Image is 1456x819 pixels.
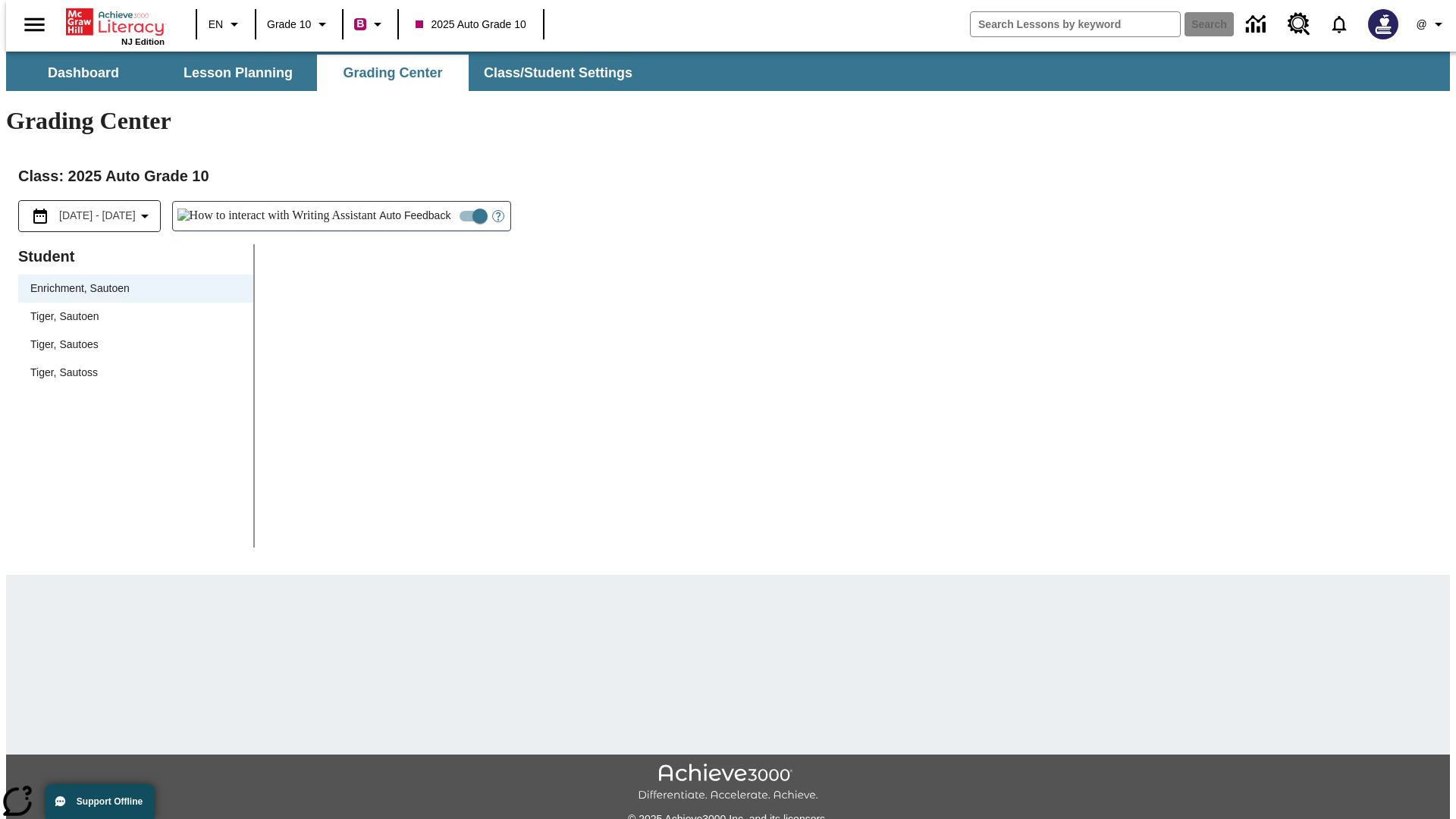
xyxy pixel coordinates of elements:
[1368,9,1398,39] img: Avatar
[317,55,469,91] button: Grading Center
[18,164,1438,188] h2: Class : 2025 Auto Grade 10
[1416,17,1426,33] span: @
[8,55,159,91] button: Dashboard
[6,107,1450,135] h1: Grading Center
[48,64,119,82] span: Dashboard
[59,208,136,224] span: [DATE] - [DATE]
[209,17,223,33] span: EN
[18,331,253,359] div: Tiger, Sautoes
[18,244,253,268] p: Student
[1319,5,1359,44] a: Notifications
[416,17,526,33] span: 2025 Auto Grade 10
[30,365,98,381] div: Tiger, Sautoss
[66,5,165,46] div: Home
[6,55,646,91] div: SubNavbar
[177,209,377,224] img: How to interact with Writing Assistant
[45,784,155,819] button: Support Offline
[484,64,632,82] span: Class/Student Settings
[267,17,311,33] span: Grade 10
[18,303,253,331] div: Tiger, Sautoen
[261,11,337,38] button: Grade: Grade 10, Select a grade
[25,207,154,225] button: Select the date range menu item
[121,37,165,46] span: NJ Edition
[348,11,393,38] button: Boost Class color is violet red. Change class color
[18,359,253,387] div: Tiger, Sautoss
[1359,5,1407,44] button: Select a new avatar
[6,52,1450,91] div: SubNavbar
[202,11,250,38] button: Language: EN, Select a language
[184,64,293,82] span: Lesson Planning
[12,2,57,47] button: Open side menu
[18,275,253,303] div: Enrichment, Sautoen
[30,337,99,353] div: Tiger, Sautoes
[1237,4,1279,45] a: Data Center
[1407,11,1456,38] button: Profile/Settings
[472,55,645,91] button: Class/Student Settings
[971,12,1180,36] input: search field
[1279,4,1319,45] a: Resource Center, Will open in new tab
[30,281,130,297] div: Enrichment, Sautoen
[638,764,818,802] img: Achieve3000 Differentiate Accelerate Achieve
[162,55,314,91] button: Lesson Planning
[136,207,154,225] svg: Collapse Date Range Filter
[486,202,510,231] button: Open Help for Writing Assistant
[66,7,165,37] a: Home
[77,796,143,807] span: Support Offline
[343,64,442,82] span: Grading Center
[379,208,450,224] span: Auto Feedback
[30,309,99,325] div: Tiger, Sautoen
[356,14,364,33] span: B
